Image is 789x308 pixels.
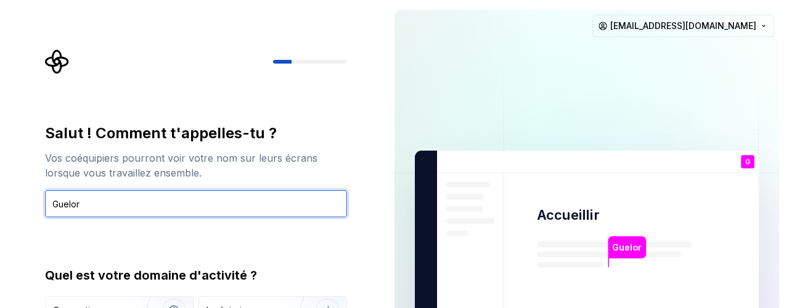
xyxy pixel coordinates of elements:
[592,15,774,37] button: [EMAIL_ADDRESS][DOMAIN_NAME]
[45,152,317,179] font: Vos coéquipiers pourront voir votre nom sur leurs écrans lorsque vous travaillez ensemble.
[45,124,277,142] font: Salut ! Comment t'appelles-tu ?
[612,242,642,253] font: Guelor
[45,190,347,217] input: Han Solo
[537,207,600,223] font: Accueillir
[610,20,756,31] font: [EMAIL_ADDRESS][DOMAIN_NAME]
[45,49,70,74] svg: Logo Supernova
[45,268,257,283] font: Quel est votre domaine d'activité ?
[745,157,750,166] font: G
